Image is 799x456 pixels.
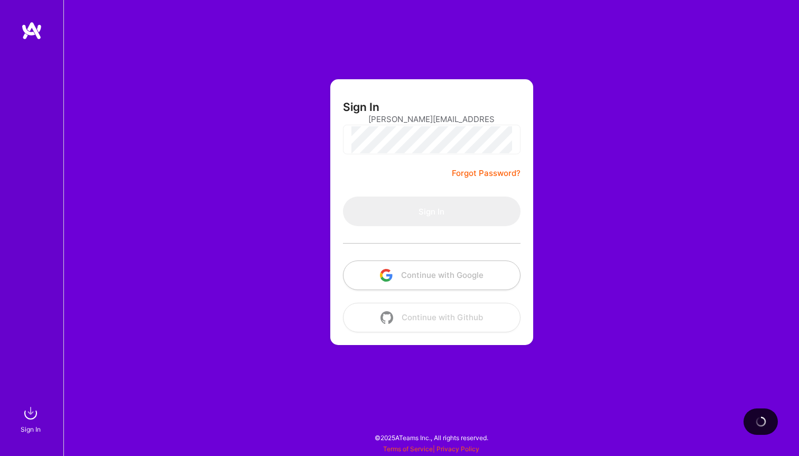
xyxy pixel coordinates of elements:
[436,445,479,453] a: Privacy Policy
[380,269,393,282] img: icon
[21,424,41,435] div: Sign In
[754,415,767,428] img: loading
[368,106,495,133] input: Email...
[20,403,41,424] img: sign in
[383,445,433,453] a: Terms of Service
[22,403,41,435] a: sign inSign In
[380,311,393,324] img: icon
[21,21,42,40] img: logo
[343,260,521,290] button: Continue with Google
[343,100,379,114] h3: Sign In
[343,197,521,226] button: Sign In
[383,445,479,453] span: |
[452,167,521,180] a: Forgot Password?
[343,303,521,332] button: Continue with Github
[63,424,799,451] div: © 2025 ATeams Inc., All rights reserved.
